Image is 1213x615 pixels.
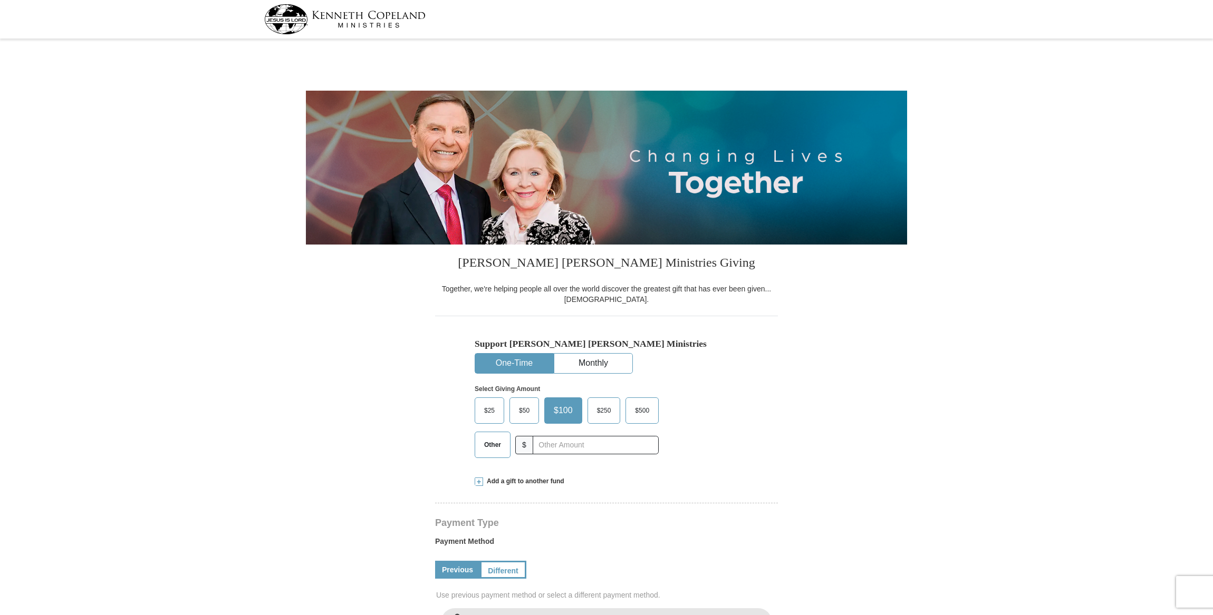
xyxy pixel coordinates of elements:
a: Different [480,561,526,579]
span: Other [479,437,506,453]
span: $250 [592,403,617,418]
span: $ [515,436,533,454]
span: $50 [514,403,535,418]
h5: Support [PERSON_NAME] [PERSON_NAME] Ministries [475,338,738,349]
h3: [PERSON_NAME] [PERSON_NAME] Ministries Giving [435,245,778,284]
strong: Select Giving Amount [475,385,540,393]
div: Together, we're helping people all over the world discover the greatest gift that has ever been g... [435,284,778,305]
span: $500 [630,403,654,418]
label: Payment Method [435,536,778,552]
span: Add a gift to another fund [483,477,564,486]
button: One-Time [475,354,553,373]
img: kcm-header-logo.svg [264,4,426,34]
span: $25 [479,403,500,418]
button: Monthly [554,354,632,373]
h4: Payment Type [435,519,778,527]
span: Use previous payment method or select a different payment method. [436,590,779,600]
input: Other Amount [533,436,659,454]
span: $100 [548,403,578,418]
a: Previous [435,561,480,579]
